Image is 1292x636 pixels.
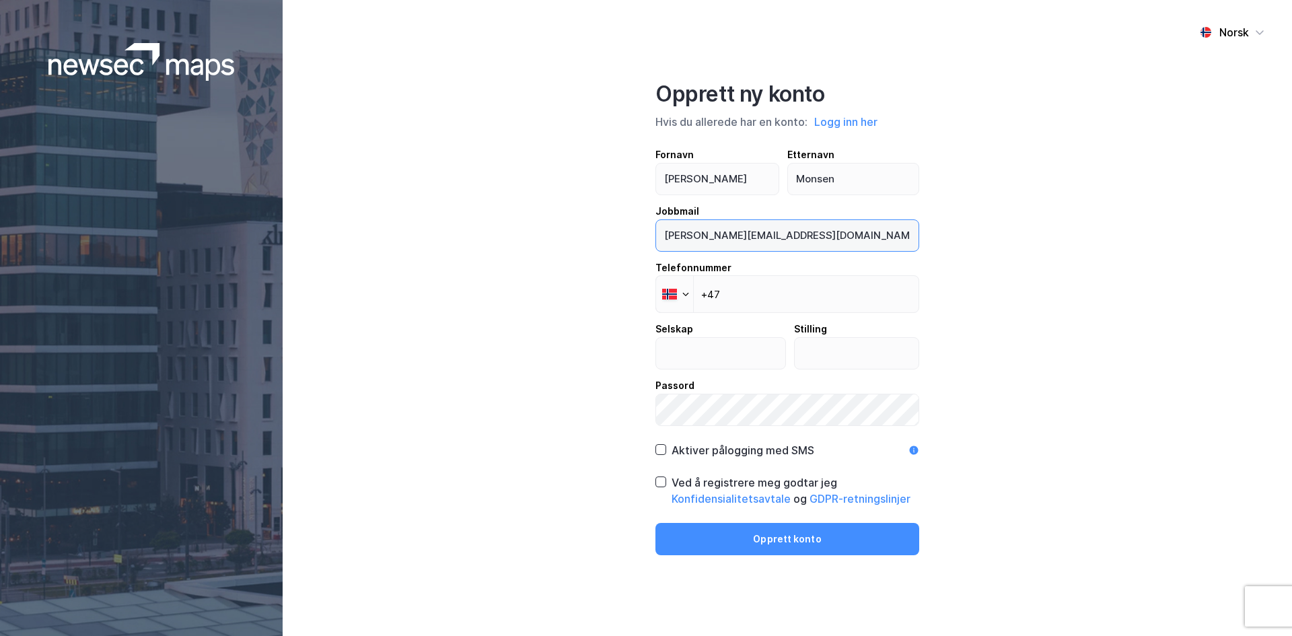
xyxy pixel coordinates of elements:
div: Jobbmail [655,203,919,219]
div: Opprett ny konto [655,81,919,108]
div: Telefonnummer [655,260,919,276]
img: logoWhite.bf58a803f64e89776f2b079ca2356427.svg [48,43,235,81]
div: Stilling [794,321,920,337]
div: Kontrollprogram for chat [1225,571,1292,636]
div: Selskap [655,321,786,337]
div: Norsk [1219,24,1249,40]
div: Fornavn [655,147,779,163]
div: Hvis du allerede har en konto: [655,113,919,131]
div: Norway: + 47 [656,276,693,312]
div: Passord [655,378,919,394]
button: Logg inn her [810,113,882,131]
iframe: Chat Widget [1225,571,1292,636]
input: Telefonnummer [655,275,919,313]
div: Aktiver pålogging med SMS [672,442,814,458]
div: Etternavn [787,147,920,163]
div: Ved å registrere meg godtar jeg og [672,474,919,507]
button: Opprett konto [655,523,919,555]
